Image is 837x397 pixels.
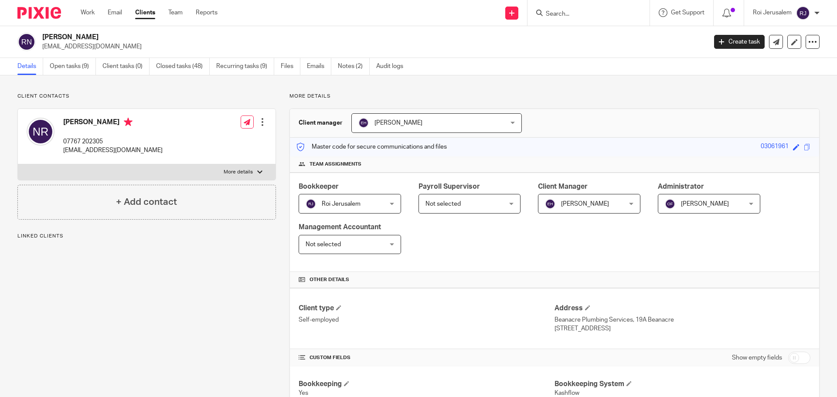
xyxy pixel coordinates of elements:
p: [STREET_ADDRESS] [555,324,810,333]
a: Create task [714,35,765,49]
p: Master code for secure communications and files [296,143,447,151]
span: Kashflow [555,390,579,396]
a: Audit logs [376,58,410,75]
h4: + Add contact [116,195,177,209]
span: Not selected [425,201,461,207]
img: svg%3E [306,199,316,209]
p: Client contacts [17,93,276,100]
span: Roi Jerusalem [322,201,361,207]
p: Self-employed [299,316,555,324]
span: Yes [299,390,308,396]
span: Team assignments [310,161,361,168]
img: svg%3E [545,199,555,209]
h4: CUSTOM FIELDS [299,354,555,361]
p: Beanacre Plumbing Services, 19A Beanacre [555,316,810,324]
img: svg%3E [27,118,54,146]
span: [PERSON_NAME] [374,120,422,126]
a: Client tasks (0) [102,58,150,75]
a: Recurring tasks (9) [216,58,274,75]
a: Clients [135,8,155,17]
p: [EMAIL_ADDRESS][DOMAIN_NAME] [63,146,163,155]
a: Closed tasks (48) [156,58,210,75]
h2: [PERSON_NAME] [42,33,569,42]
img: svg%3E [796,6,810,20]
p: More details [224,169,253,176]
span: Bookkeeper [299,183,339,190]
div: 03061961 [761,142,789,152]
a: Work [81,8,95,17]
p: Roi Jerusalem [753,8,792,17]
h3: Client manager [299,119,343,127]
span: Administrator [658,183,704,190]
img: svg%3E [665,199,675,209]
p: 07767 202305 [63,137,163,146]
a: Reports [196,8,218,17]
img: svg%3E [358,118,369,128]
a: Emails [307,58,331,75]
span: Client Manager [538,183,588,190]
p: [EMAIL_ADDRESS][DOMAIN_NAME] [42,42,701,51]
span: Payroll Supervisor [418,183,480,190]
a: Email [108,8,122,17]
h4: Bookkeeping System [555,380,810,389]
h4: [PERSON_NAME] [63,118,163,129]
h4: Address [555,304,810,313]
span: Not selected [306,241,341,248]
span: Get Support [671,10,704,16]
span: [PERSON_NAME] [681,201,729,207]
label: Show empty fields [732,353,782,362]
i: Primary [124,118,133,126]
a: Team [168,8,183,17]
span: Management Accountant [299,224,381,231]
a: Open tasks (9) [50,58,96,75]
p: More details [289,93,820,100]
span: Other details [310,276,349,283]
a: Notes (2) [338,58,370,75]
a: Files [281,58,300,75]
input: Search [545,10,623,18]
p: Linked clients [17,233,276,240]
img: svg%3E [17,33,36,51]
img: Pixie [17,7,61,19]
h4: Bookkeeping [299,380,555,389]
h4: Client type [299,304,555,313]
a: Details [17,58,43,75]
span: [PERSON_NAME] [561,201,609,207]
